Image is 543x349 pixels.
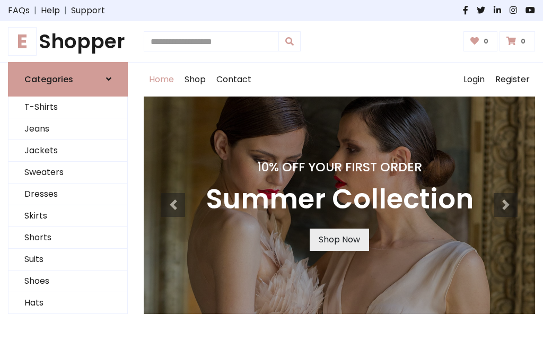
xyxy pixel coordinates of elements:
a: Shorts [8,227,127,249]
a: 0 [500,31,535,51]
h6: Categories [24,74,73,84]
span: 0 [481,37,491,46]
a: Shoes [8,271,127,292]
a: Categories [8,62,128,97]
a: Shop Now [310,229,369,251]
a: Jeans [8,118,127,140]
a: Jackets [8,140,127,162]
h4: 10% Off Your First Order [206,160,474,174]
a: Suits [8,249,127,271]
a: Home [144,63,179,97]
a: Support [71,4,105,17]
span: E [8,27,37,56]
span: | [60,4,71,17]
a: T-Shirts [8,97,127,118]
h3: Summer Collection [206,183,474,216]
a: Contact [211,63,257,97]
h1: Shopper [8,30,128,54]
a: Shop [179,63,211,97]
a: FAQs [8,4,30,17]
a: 0 [463,31,498,51]
a: EShopper [8,30,128,54]
span: 0 [518,37,528,46]
span: | [30,4,41,17]
a: Dresses [8,184,127,205]
a: Sweaters [8,162,127,184]
a: Login [458,63,490,97]
a: Help [41,4,60,17]
a: Skirts [8,205,127,227]
a: Hats [8,292,127,314]
a: Register [490,63,535,97]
